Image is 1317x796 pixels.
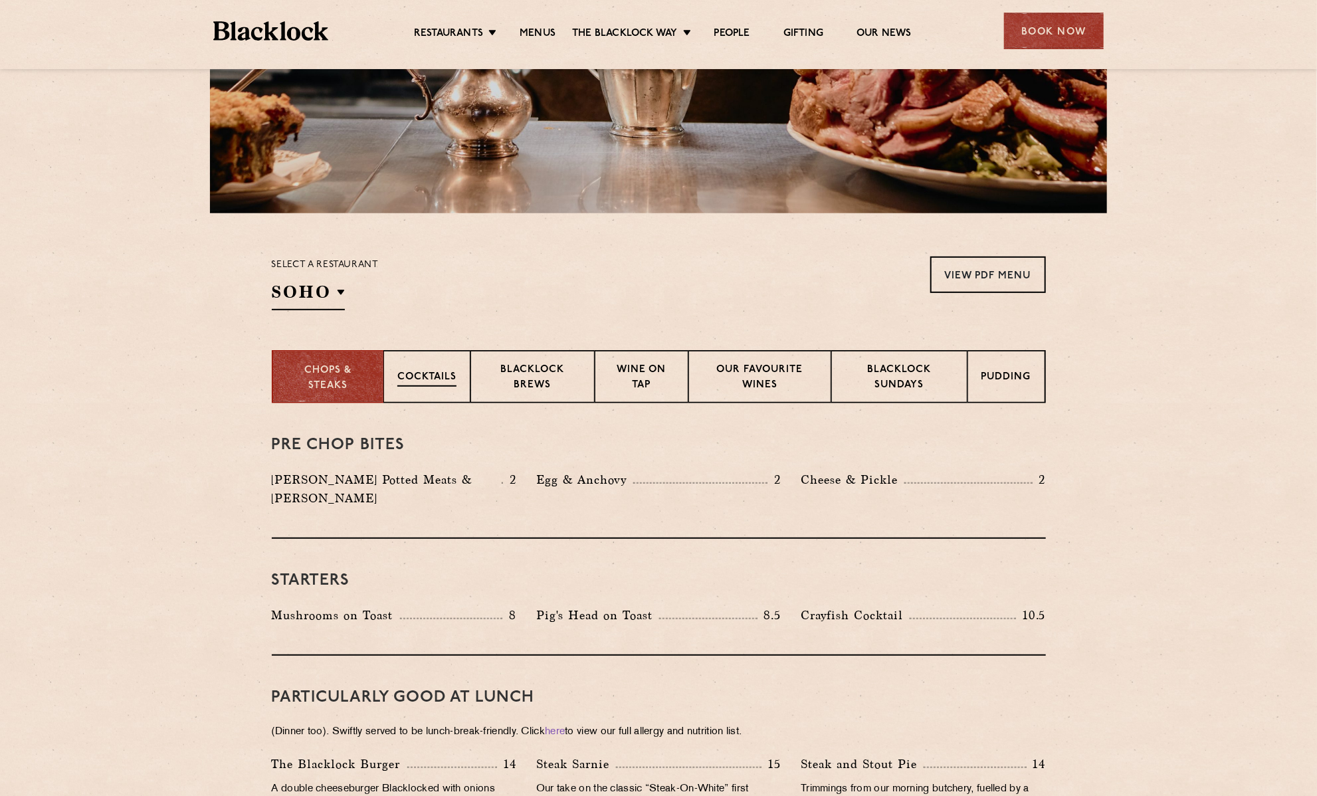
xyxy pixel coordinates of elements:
p: Chops & Steaks [286,363,369,393]
p: Cocktails [397,370,456,387]
p: Pig's Head on Toast [536,606,659,625]
p: 14 [497,755,516,773]
p: Our favourite wines [702,363,817,394]
p: Cheese & Pickle [801,470,904,489]
a: here [545,727,565,737]
p: 8.5 [758,607,781,624]
p: 10.5 [1016,607,1045,624]
h2: SOHO [272,280,345,310]
p: 2 [767,471,781,488]
p: Crayfish Cocktail [801,606,910,625]
img: BL_Textured_Logo-footer-cropped.svg [213,21,328,41]
p: Mushrooms on Toast [272,606,400,625]
p: 15 [761,755,781,773]
p: Steak Sarnie [536,755,616,773]
p: Steak and Stout Pie [801,755,924,773]
p: 2 [503,471,516,488]
p: [PERSON_NAME] Potted Meats & [PERSON_NAME] [272,470,502,508]
h3: PARTICULARLY GOOD AT LUNCH [272,689,1046,706]
a: Menus [520,27,556,42]
h3: Pre Chop Bites [272,437,1046,454]
h3: Starters [272,572,1046,589]
p: 2 [1033,471,1046,488]
a: The Blacklock Way [572,27,677,42]
a: Our News [857,27,912,42]
div: Book Now [1004,13,1104,49]
p: 14 [1027,755,1046,773]
a: People [714,27,750,42]
p: Pudding [981,370,1031,387]
p: Select a restaurant [272,256,379,274]
p: Wine on Tap [609,363,674,394]
p: Egg & Anchovy [536,470,633,489]
p: Blacklock Sundays [845,363,953,394]
p: 8 [502,607,516,624]
a: View PDF Menu [930,256,1046,293]
p: Blacklock Brews [484,363,581,394]
a: Restaurants [414,27,483,42]
p: The Blacklock Burger [272,755,407,773]
p: (Dinner too). Swiftly served to be lunch-break-friendly. Click to view our full allergy and nutri... [272,723,1046,742]
a: Gifting [783,27,823,42]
